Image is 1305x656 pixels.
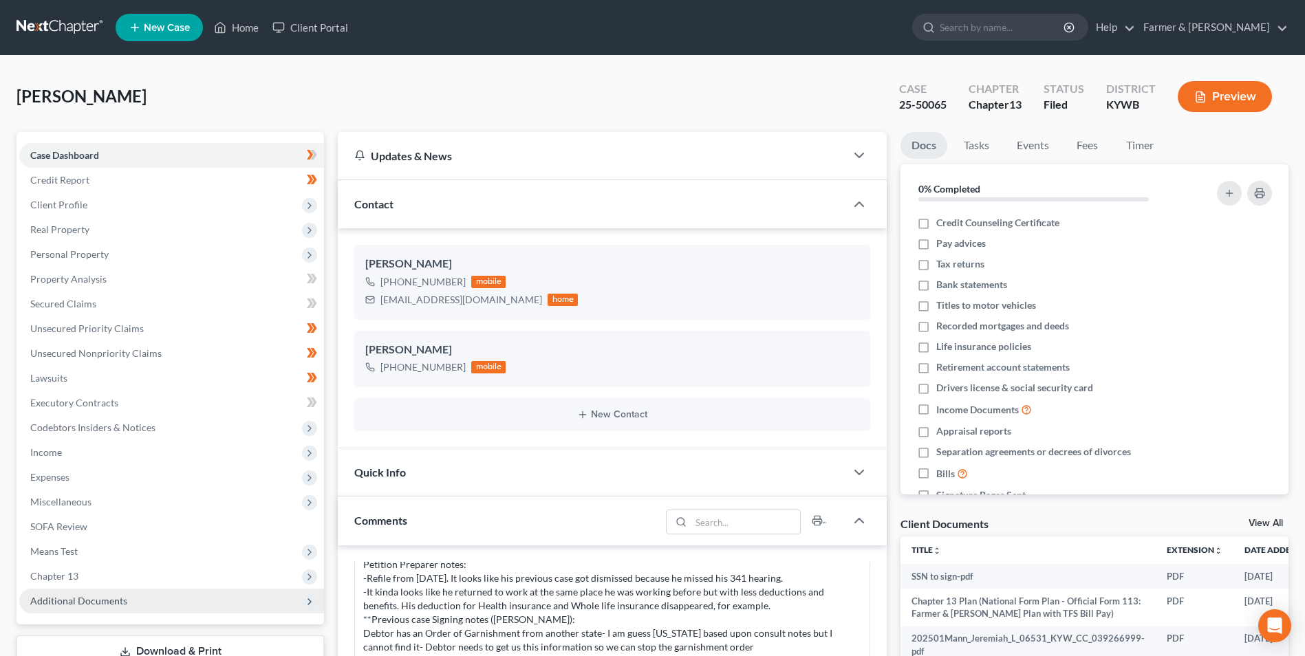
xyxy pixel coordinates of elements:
[1156,564,1233,589] td: PDF
[30,496,91,507] span: Miscellaneous
[900,564,1156,589] td: SSN to sign-pdf
[30,199,87,210] span: Client Profile
[354,514,407,527] span: Comments
[899,97,947,113] div: 25-50065
[936,278,1007,292] span: Bank statements
[1009,98,1022,111] span: 13
[30,422,155,433] span: Codebtors Insiders & Notices
[1106,81,1156,97] div: District
[936,298,1036,312] span: Titles to motor vehicles
[1167,545,1222,555] a: Extensionunfold_more
[918,183,980,195] strong: 0% Completed
[1044,81,1084,97] div: Status
[1106,97,1156,113] div: KYWB
[19,292,324,316] a: Secured Claims
[30,595,127,606] span: Additional Documents
[1249,518,1283,528] a: View All
[953,132,1000,159] a: Tasks
[1136,15,1288,40] a: Farmer & [PERSON_NAME]
[1258,609,1291,642] div: Open Intercom Messenger
[30,397,118,408] span: Executory Contracts
[936,237,986,250] span: Pay advices
[936,424,1011,438] span: Appraisal reports
[1178,81,1272,112] button: Preview
[900,589,1156,626] td: Chapter 13 Plan (National Form Plan - Official Form 113: Farmer & [PERSON_NAME] Plan with TFS Bil...
[969,97,1022,113] div: Chapter
[380,293,542,307] div: [EMAIL_ADDRESS][DOMAIN_NAME]
[691,510,800,534] input: Search...
[17,86,147,106] span: [PERSON_NAME]
[30,471,69,483] span: Expenses
[1006,132,1060,159] a: Events
[30,223,89,235] span: Real Property
[900,516,989,531] div: Client Documents
[144,23,190,33] span: New Case
[900,132,947,159] a: Docs
[1044,97,1084,113] div: Filed
[30,446,62,458] span: Income
[1156,589,1233,626] td: PDF
[30,149,99,161] span: Case Dashboard
[19,143,324,168] a: Case Dashboard
[936,360,1070,374] span: Retirement account statements
[936,257,984,271] span: Tax returns
[19,514,324,539] a: SOFA Review
[912,545,941,555] a: Titleunfold_more
[1066,132,1110,159] a: Fees
[30,273,107,285] span: Property Analysis
[19,341,324,366] a: Unsecured Nonpriority Claims
[899,81,947,97] div: Case
[936,216,1059,230] span: Credit Counseling Certificate
[354,466,406,479] span: Quick Info
[969,81,1022,97] div: Chapter
[1115,132,1165,159] a: Timer
[380,360,466,374] div: [PHONE_NUMBER]
[471,276,506,288] div: mobile
[30,248,109,260] span: Personal Property
[548,294,578,306] div: home
[936,403,1019,417] span: Income Documents
[19,316,324,341] a: Unsecured Priority Claims
[30,521,87,532] span: SOFA Review
[30,545,78,557] span: Means Test
[365,342,859,358] div: [PERSON_NAME]
[30,570,78,582] span: Chapter 13
[936,467,955,481] span: Bills
[30,298,96,309] span: Secured Claims
[30,347,162,359] span: Unsecured Nonpriority Claims
[266,15,355,40] a: Client Portal
[936,445,1131,459] span: Separation agreements or decrees of divorces
[940,14,1066,40] input: Search by name...
[354,197,393,210] span: Contact
[30,174,89,186] span: Credit Report
[19,391,324,415] a: Executory Contracts
[933,547,941,555] i: unfold_more
[1214,547,1222,555] i: unfold_more
[19,366,324,391] a: Lawsuits
[30,322,144,334] span: Unsecured Priority Claims
[936,340,1031,353] span: Life insurance policies
[19,267,324,292] a: Property Analysis
[19,168,324,193] a: Credit Report
[936,319,1069,333] span: Recorded mortgages and deeds
[354,149,829,163] div: Updates & News
[1089,15,1135,40] a: Help
[471,361,506,373] div: mobile
[365,256,859,272] div: [PERSON_NAME]
[380,275,466,289] div: [PHONE_NUMBER]
[936,381,1093,395] span: Drivers license & social security card
[30,372,67,384] span: Lawsuits
[936,488,1026,502] span: Signature Pages Sent
[207,15,266,40] a: Home
[365,409,859,420] button: New Contact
